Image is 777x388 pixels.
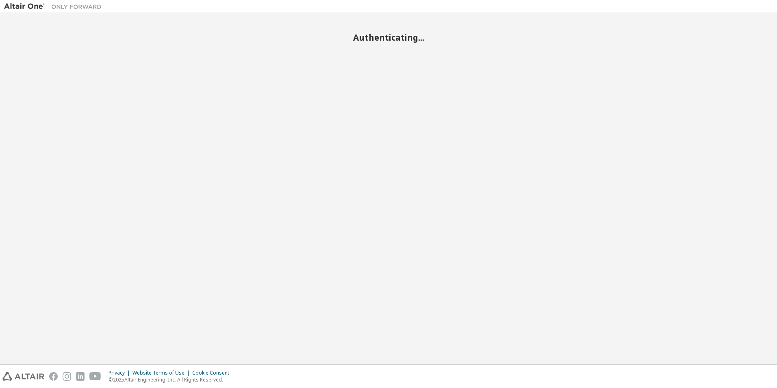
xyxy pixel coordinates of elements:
[89,372,101,381] img: youtube.svg
[76,372,85,381] img: linkedin.svg
[63,372,71,381] img: instagram.svg
[4,2,106,11] img: Altair One
[192,370,234,376] div: Cookie Consent
[49,372,58,381] img: facebook.svg
[2,372,44,381] img: altair_logo.svg
[132,370,192,376] div: Website Terms of Use
[109,376,234,383] p: © 2025 Altair Engineering, Inc. All Rights Reserved.
[109,370,132,376] div: Privacy
[4,32,773,43] h2: Authenticating...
